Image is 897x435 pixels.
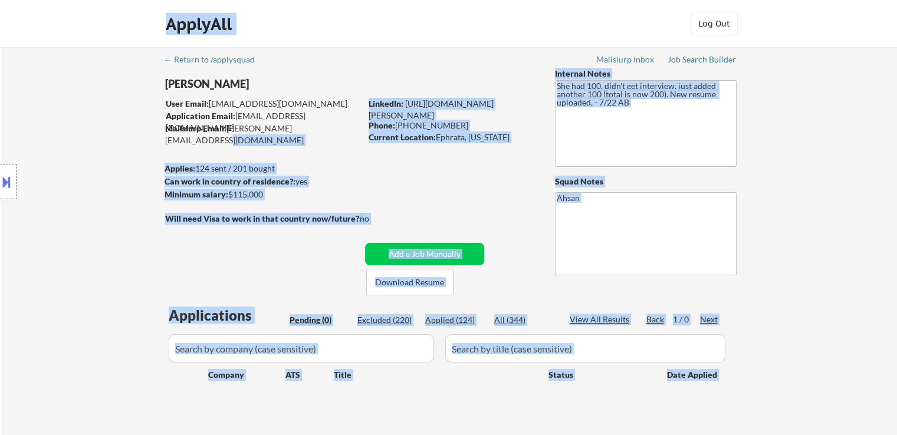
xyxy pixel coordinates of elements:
[369,131,535,143] div: Ephrata, [US_STATE]
[425,314,484,326] div: Applied (124)
[166,14,235,34] div: ApplyAll
[165,213,362,223] strong: Will need Visa to work in that country now/future?:
[169,308,285,322] div: Applications
[369,98,403,108] strong: LinkedIn:
[445,334,725,362] input: Search by title (case sensitive)
[357,314,416,326] div: Excluded (220)
[369,120,395,130] strong: Phone:
[369,98,494,120] a: [URL][DOMAIN_NAME][PERSON_NAME]
[165,176,295,186] strong: Can work in country of residence?:
[164,55,266,67] a: ← Return to /applysquad
[165,176,357,187] div: yes
[285,369,334,381] div: ATS
[365,243,484,265] button: Add a Job Manually
[366,269,454,295] button: Download Resume
[165,189,361,200] div: $115,000
[673,314,700,325] div: 1 / 0
[290,314,349,326] div: Pending (0)
[668,55,737,64] div: Job Search Builder
[570,314,633,325] div: View All Results
[668,55,737,67] a: Job Search Builder
[700,314,719,325] div: Next
[165,77,408,91] div: [PERSON_NAME]
[166,98,361,110] div: [EMAIL_ADDRESS][DOMAIN_NAME]
[555,68,737,80] div: Internal Notes
[165,123,361,146] div: [PERSON_NAME][EMAIL_ADDRESS][DOMAIN_NAME]
[667,369,719,381] div: Date Applied
[208,369,285,381] div: Company
[369,120,535,131] div: [PHONE_NUMBER]
[691,12,738,35] button: Log Out
[164,55,266,64] div: ← Return to /applysquad
[165,163,361,174] div: 124 sent / 201 bought
[360,213,393,225] div: no
[166,110,361,133] div: [EMAIL_ADDRESS][DOMAIN_NAME]
[596,55,655,67] a: Mailslurp Inbox
[596,55,655,64] div: Mailslurp Inbox
[555,176,737,187] div: Squad Notes
[494,314,553,326] div: All (344)
[646,314,665,325] div: Back
[369,132,436,142] strong: Current Location:
[548,364,650,385] div: Status
[169,334,434,362] input: Search by company (case sensitive)
[334,369,537,381] div: Title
